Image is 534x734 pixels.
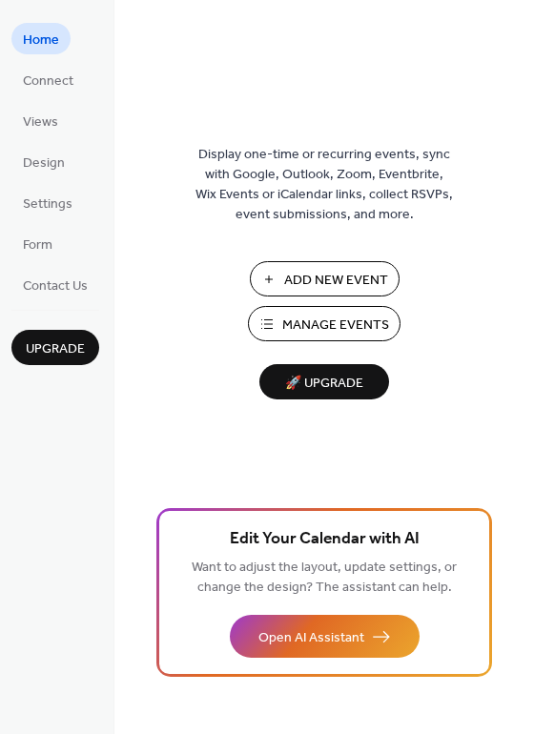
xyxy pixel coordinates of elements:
[23,112,58,133] span: Views
[259,364,389,399] button: 🚀 Upgrade
[11,146,76,177] a: Design
[23,276,88,296] span: Contact Us
[26,339,85,359] span: Upgrade
[248,306,400,341] button: Manage Events
[271,371,378,397] span: 🚀 Upgrade
[11,23,71,54] a: Home
[23,194,72,214] span: Settings
[11,269,99,300] a: Contact Us
[230,615,420,658] button: Open AI Assistant
[11,64,85,95] a: Connect
[11,187,84,218] a: Settings
[258,628,364,648] span: Open AI Assistant
[23,235,52,255] span: Form
[23,31,59,51] span: Home
[11,105,70,136] a: Views
[230,526,420,553] span: Edit Your Calendar with AI
[23,153,65,173] span: Design
[23,71,73,92] span: Connect
[250,261,400,296] button: Add New Event
[284,271,388,291] span: Add New Event
[192,555,457,601] span: Want to adjust the layout, update settings, or change the design? The assistant can help.
[282,316,389,336] span: Manage Events
[11,330,99,365] button: Upgrade
[195,145,453,225] span: Display one-time or recurring events, sync with Google, Outlook, Zoom, Eventbrite, Wix Events or ...
[11,228,64,259] a: Form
